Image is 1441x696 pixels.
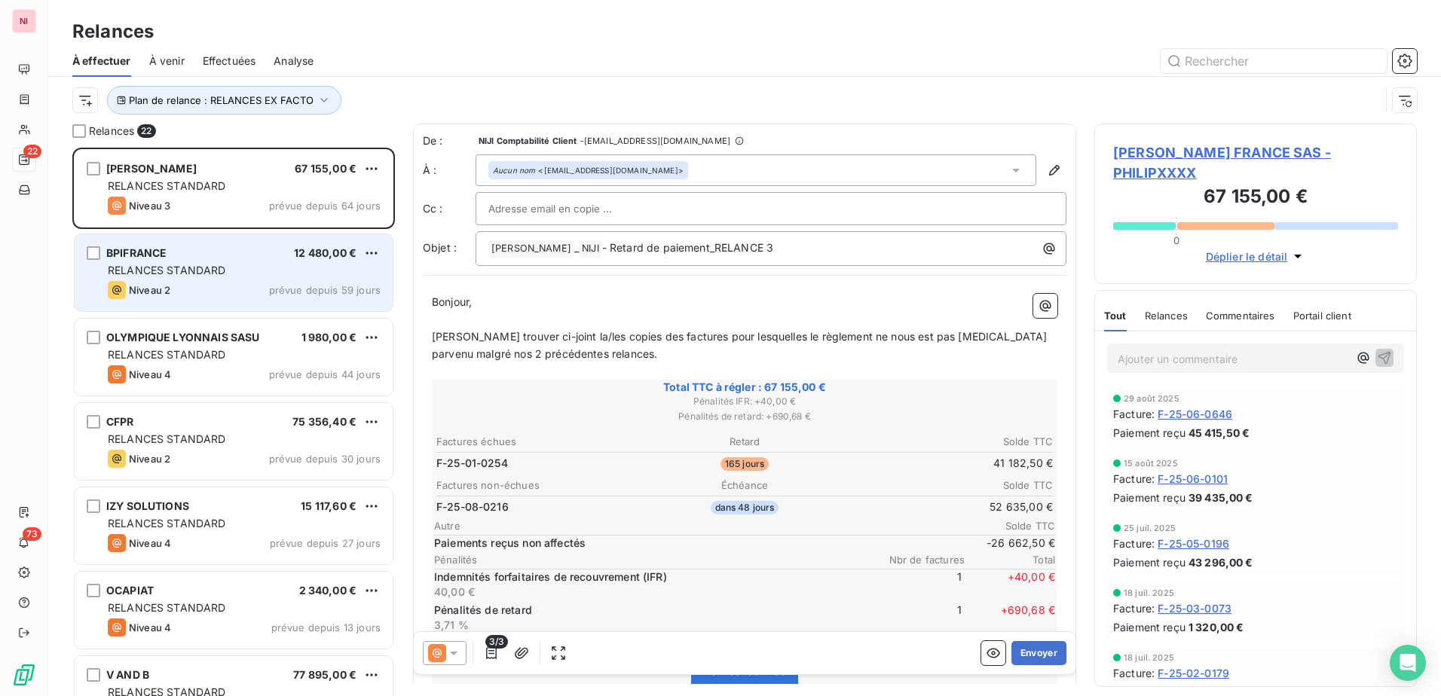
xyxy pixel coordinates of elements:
[434,585,868,600] p: 40,00 €
[1173,234,1179,246] span: 0
[1113,490,1186,505] span: Paiement reçu
[436,499,641,515] td: F-25-08-0216
[1124,524,1176,533] span: 25 juil. 2025
[129,284,170,296] span: Niveau 2
[871,569,962,600] span: 1
[574,241,579,254] span: _
[874,554,965,566] span: Nbr de factures
[1011,641,1066,665] button: Envoyer
[106,668,149,681] span: V AND B
[1201,248,1311,265] button: Déplier le détail
[965,536,1055,551] span: -26 662,50 €
[1113,554,1186,570] span: Paiement reçu
[1113,471,1155,487] span: Facture :
[129,621,171,633] span: Niveau 4
[602,241,774,254] span: - Retard de paiement_RELANCE 3
[1104,310,1127,322] span: Tout
[271,621,381,633] span: prévue depuis 13 jours
[434,603,868,618] p: Pénalités de retard
[849,434,1054,450] th: Solde TTC
[965,569,1055,600] span: + 40,00 €
[108,179,226,192] span: RELANCES STANDARD
[1113,142,1398,183] span: [PERSON_NAME] FRANCE SAS - PHILIPXXXX
[849,455,1054,472] td: 41 182,50 €
[301,331,357,343] span: 1 980,00 €
[1113,406,1155,422] span: Facture :
[1113,536,1155,551] span: Facture :
[1390,645,1426,681] div: Open Intercom Messenger
[1293,310,1351,322] span: Portail client
[434,395,1055,408] span: Pénalités IFR : + 40,00 €
[106,499,189,512] span: IZY SOLUTIONS
[642,478,847,493] th: Échéance
[106,246,167,259] span: BPIFRANCE
[129,368,171,380] span: Niveau 4
[301,499,356,512] span: 15 117,60 €
[1113,183,1398,213] h3: 67 155,00 €
[1189,425,1250,441] span: 45 415,50 €
[434,554,874,566] span: Pénalités
[108,601,226,614] span: RELANCES STANDARD
[1145,310,1188,322] span: Relances
[108,432,226,445] span: RELANCES STANDARD
[436,456,508,471] span: F-25-01-0254
[580,136,730,145] span: - [EMAIL_ADDRESS][DOMAIN_NAME]
[1206,249,1288,264] span: Déplier le détail
[720,457,769,471] span: 165 jours
[203,53,256,69] span: Effectuées
[274,53,314,69] span: Analyse
[1113,600,1155,616] span: Facture :
[711,501,779,514] span: dans 48 jours
[270,537,381,549] span: prévue depuis 27 jours
[294,246,356,259] span: 12 480,00 €
[137,124,155,138] span: 22
[423,201,476,216] label: Cc :
[12,663,36,687] img: Logo LeanPay
[1124,394,1179,403] span: 29 août 2025
[269,453,381,465] span: prévue depuis 30 jours
[434,410,1055,423] span: Pénalités de retard : + 690,68 €
[479,136,577,145] span: NIJI Comptabilité Client
[434,380,1055,395] span: Total TTC à régler : 67 155,00 €
[871,603,962,633] span: 1
[1113,425,1186,441] span: Paiement reçu
[269,284,381,296] span: prévue depuis 59 jours
[1189,554,1253,570] span: 43 296,00 €
[293,668,356,681] span: 77 895,00 €
[1113,665,1155,681] span: Facture :
[1124,653,1174,662] span: 18 juil. 2025
[1158,406,1232,422] span: F-25-06-0646
[269,368,381,380] span: prévue depuis 44 jours
[295,162,356,175] span: 67 155,00 €
[108,517,226,530] span: RELANCES STANDARD
[423,241,457,254] span: Objet :
[1158,471,1228,487] span: F-25-06-0101
[485,635,508,649] span: 3/3
[1206,310,1275,322] span: Commentaires
[129,200,170,212] span: Niveau 3
[432,295,472,308] span: Bonjour,
[580,240,601,258] span: NIJI
[1161,49,1387,73] input: Rechercher
[1124,459,1178,468] span: 15 août 2025
[1189,619,1244,635] span: 1 320,00 €
[72,18,154,45] h3: Relances
[434,520,965,532] span: Autre
[108,264,226,276] span: RELANCES STANDARD
[849,478,1054,493] th: Solde TTC
[129,94,314,106] span: Plan de relance : RELANCES EX FACTO
[129,537,171,549] span: Niveau 4
[106,331,259,343] span: OLYMPIQUE LYONNAIS SASU
[965,603,1055,633] span: + 690,68 €
[292,415,356,428] span: 75 356,40 €
[423,133,476,148] span: De :
[106,415,134,428] span: CFPR
[299,584,357,597] span: 2 340,00 €
[436,434,641,450] th: Factures échues
[72,53,131,69] span: À effectuer
[1189,490,1253,505] span: 39 435,00 €
[1113,619,1186,635] span: Paiement reçu
[1124,588,1174,597] span: 18 juil. 2025
[489,240,574,258] span: [PERSON_NAME]
[129,453,170,465] span: Niveau 2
